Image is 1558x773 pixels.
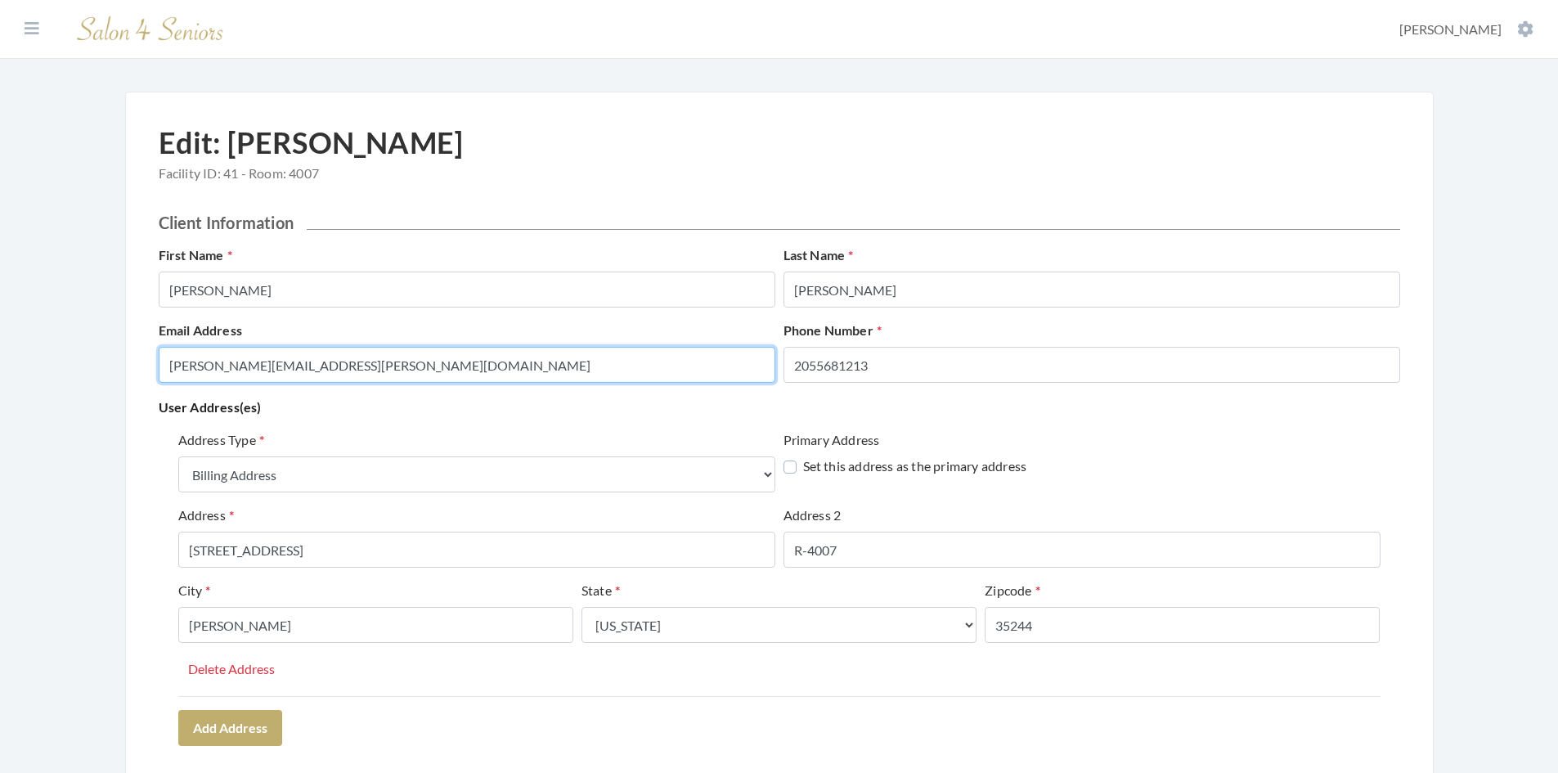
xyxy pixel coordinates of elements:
[159,347,775,383] input: Enter Email Address
[783,272,1400,308] input: Enter Last Name
[178,581,211,600] label: City
[159,213,1400,232] h2: Client Information
[783,347,1400,383] input: Enter Phone Number
[159,272,775,308] input: Enter First Name
[783,430,880,450] label: Primary Address
[783,456,1027,476] label: Set this address as the primary address
[581,581,620,600] label: State
[985,581,1040,600] label: Zipcode
[985,607,1380,643] input: Zipcode
[178,430,265,450] label: Address Type
[178,656,285,682] button: Delete Address
[159,164,464,183] span: Facility ID: 41 - Room: 4007
[178,607,573,643] input: City
[178,532,775,568] input: Address
[159,396,1400,419] p: User Address(es)
[783,321,882,340] label: Phone Number
[159,321,243,340] label: Email Address
[178,506,235,525] label: Address
[69,10,232,48] img: Salon 4 Seniors
[1399,21,1502,37] span: [PERSON_NAME]
[783,245,854,265] label: Last Name
[178,710,282,746] button: Add Address
[159,125,464,193] h1: Edit: [PERSON_NAME]
[159,245,232,265] label: First Name
[1394,20,1538,38] button: [PERSON_NAME]
[783,532,1381,568] input: Address 2
[783,506,842,525] label: Address 2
